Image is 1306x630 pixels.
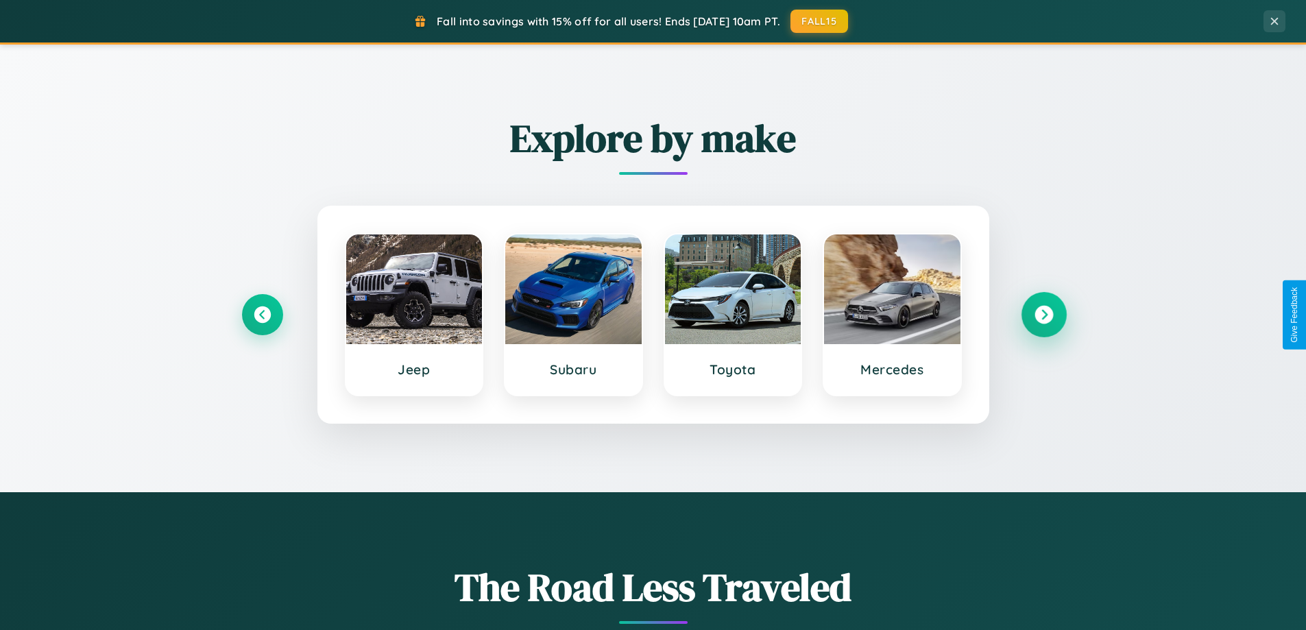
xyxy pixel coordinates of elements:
[519,361,628,378] h3: Subaru
[790,10,848,33] button: FALL15
[242,112,1065,165] h2: Explore by make
[360,361,469,378] h3: Jeep
[1290,287,1299,343] div: Give Feedback
[679,361,788,378] h3: Toyota
[242,561,1065,614] h1: The Road Less Traveled
[437,14,780,28] span: Fall into savings with 15% off for all users! Ends [DATE] 10am PT.
[838,361,947,378] h3: Mercedes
